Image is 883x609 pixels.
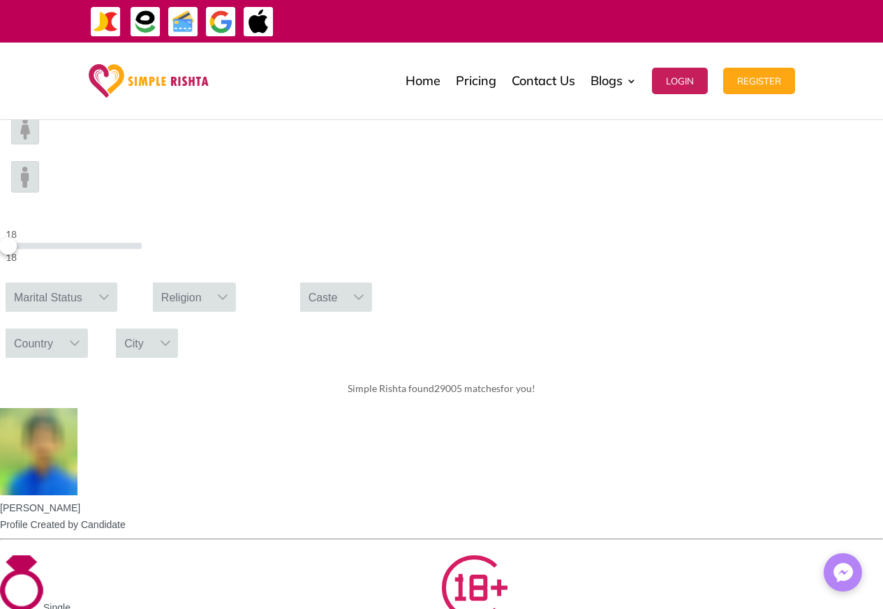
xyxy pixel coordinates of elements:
div: Caste [300,283,346,312]
a: Contact Us [512,46,575,116]
a: Register [723,46,795,116]
button: Register [723,68,795,94]
img: GooglePay-icon [205,6,237,38]
div: City [116,329,152,358]
div: Country [6,329,61,358]
img: Credit Cards [168,6,199,38]
div: 18 [6,226,142,243]
span: 29005 matches [434,382,500,394]
img: Messenger [829,559,857,587]
div: 18 [6,249,142,266]
a: Login [652,46,708,116]
span: Simple Rishta found for you! [348,382,535,394]
button: Login [652,68,708,94]
a: Home [406,46,440,116]
div: Religion [153,283,210,312]
img: EasyPaisa-icon [130,6,161,38]
a: Blogs [591,46,637,116]
div: Marital Status [6,283,91,312]
img: JazzCash-icon [90,6,121,38]
a: Pricing [456,46,496,116]
img: ApplePay-icon [243,6,274,38]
